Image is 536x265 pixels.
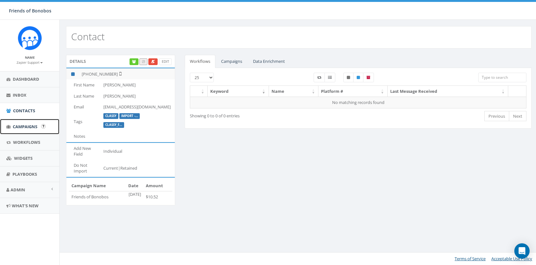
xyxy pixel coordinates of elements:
th: Date [123,180,143,191]
input: Type to search [478,73,526,82]
label: Menu [324,73,335,82]
label: classy [103,113,118,119]
small: Name [25,55,35,60]
a: Previous [484,111,509,121]
td: First Name [66,79,101,91]
a: Workflows [185,55,215,68]
td: Notes [66,131,101,142]
td: [PERSON_NAME] [101,91,175,102]
label: classy_Friends of Bonobos [103,122,124,128]
td: Current|Retained [101,160,175,177]
span: What's New [12,203,39,209]
label: Published [353,73,363,82]
img: Rally_Corp_Icon.png [18,26,42,50]
a: Opt Out Contact [148,58,158,65]
span: Contacts [13,108,35,114]
span: Dashboard [13,76,39,82]
a: Terms of Service [455,256,486,261]
span: Playbooks [12,171,37,177]
a: Acceptable Use Policy [491,256,532,261]
th: : activate to sort column ascending [190,86,208,97]
th: Name: activate to sort column ascending [269,86,319,97]
div: Details [66,55,175,68]
td: Do Not Import [66,160,101,177]
a: Zapier Support [17,59,43,65]
td: Email [66,101,101,113]
td: $10.52 [143,191,172,202]
td: [PERSON_NAME] [101,79,175,91]
td: [EMAIL_ADDRESS][DOMAIN_NAME] [101,101,175,113]
td: No matching records found [190,97,526,108]
th: Amount [143,180,172,191]
td: Last Name [66,91,101,102]
td: Add New Field [66,143,101,160]
span: Call this contact by routing a call through the phone number listed in your profile. [142,59,145,64]
i: This phone number is subscribed and will receive texts. [71,72,75,76]
small: Zapier Support [17,60,43,65]
i: Not Validated [118,71,122,76]
span: Widgets [14,155,33,161]
td: Tags [66,113,101,131]
span: Workflows [13,139,40,145]
th: Keyword: activate to sort column ascending [208,86,269,97]
th: Last Message Received: activate to sort column ascending [388,86,508,97]
span: Friends of Bonobos [9,8,51,14]
a: Edit [159,58,172,65]
th: Campaign Name [69,180,123,191]
div: Open Intercom Messenger [514,243,530,259]
span: Campaigns [13,124,37,129]
td: Friends of Bonobos [69,191,123,202]
label: Unpublished [343,73,354,82]
label: Workflow [314,73,325,82]
td: [PHONE_NUMBER] [79,68,175,79]
a: Next [509,111,526,121]
th: Platform #: activate to sort column ascending [318,86,387,97]
a: Data Enrichment [248,55,290,68]
h2: Contact [71,31,105,42]
span: Inbox [13,92,26,98]
a: Campaigns [216,55,247,68]
label: Archived [363,73,374,82]
td: [DATE] [123,191,143,202]
td: Individual [101,143,175,160]
span: Admin [11,187,25,193]
input: Submit [41,124,46,129]
a: Enrich Contact [130,58,138,65]
label: Import - 09/10/2025 [119,113,140,119]
div: Showing 0 to 0 of 0 entries [190,110,324,119]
